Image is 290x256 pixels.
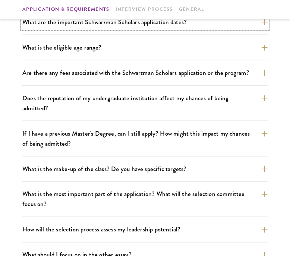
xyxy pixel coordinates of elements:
[22,6,110,13] a: Application & Requirements
[179,6,205,13] a: General
[22,92,268,115] button: Does the reputation of my undergraduate institution affect my chances of being admitted?
[22,66,268,79] button: Are there any fees associated with the Schwarzman Scholars application or the program?
[116,6,173,13] a: Interview Process
[22,162,268,176] button: What is the make-up of the class? Do you have specific targets?
[22,127,268,150] button: If I have a previous Master's Degree, can I still apply? How might this impact my chances of bein...
[22,41,268,54] button: What is the eligible age range?
[22,16,268,29] button: What are the important Schwarzman Scholars application dates?
[22,223,268,236] button: How will the selection process assess my leadership potential?
[22,188,268,211] button: What is the most important part of the application? What will the selection committee focus on?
